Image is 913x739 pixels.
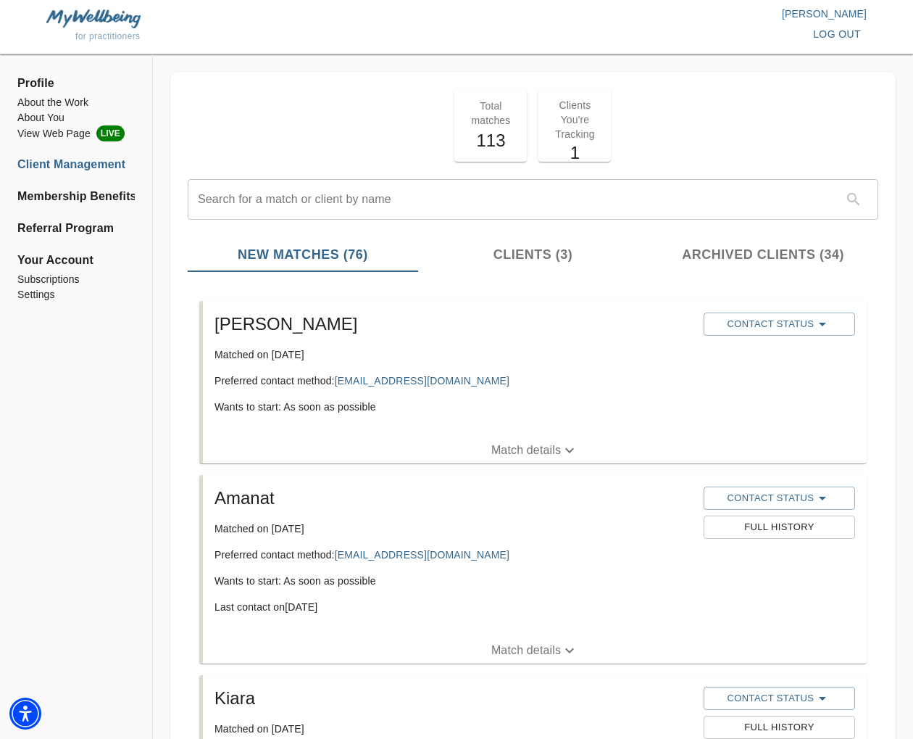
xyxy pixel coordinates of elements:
h5: 113 [463,129,518,152]
p: [PERSON_NAME] [456,7,867,21]
h5: Amanat [214,487,692,510]
span: Full History [711,719,848,736]
span: New Matches (76) [196,245,409,265]
p: Preferred contact method: [214,548,692,562]
span: Archived Clients (34) [656,245,870,265]
p: Total matches [463,99,518,128]
div: Accessibility Menu [9,698,41,730]
button: Contact Status [704,487,855,510]
p: Matched on [DATE] [214,521,692,536]
p: Last contact on [DATE] [214,600,692,614]
h5: 1 [547,141,602,165]
p: Match details [491,642,561,659]
span: Clients (3) [427,245,640,265]
button: Full History [704,716,855,739]
button: Contact Status [704,687,855,710]
p: Matched on [DATE] [214,722,692,736]
p: Wants to start: As soon as possible [214,574,692,588]
p: Wants to start: As soon as possible [214,400,692,414]
p: Matched on [DATE] [214,347,692,362]
a: About the Work [17,95,135,110]
h5: Kiara [214,687,692,710]
span: LIVE [96,125,125,141]
span: Your Account [17,252,135,269]
img: MyWellbeing [46,9,141,28]
a: Settings [17,287,135,302]
a: Referral Program [17,220,135,237]
p: Clients You're Tracking [547,98,602,141]
a: About You [17,110,135,125]
button: Full History [704,516,855,539]
span: Contact Status [711,690,848,707]
p: Match details [491,442,561,459]
p: Preferred contact method: [214,373,692,388]
a: View Web PageLIVE [17,125,135,141]
span: Contact Status [711,490,848,507]
a: Client Management [17,156,135,173]
a: [EMAIL_ADDRESS][DOMAIN_NAME] [335,549,509,561]
a: [EMAIL_ADDRESS][DOMAIN_NAME] [335,375,509,387]
span: Full History [711,519,848,536]
li: View Web Page [17,125,135,141]
a: Membership Benefits [17,188,135,205]
button: Match details [203,637,867,664]
button: Match details [203,437,867,463]
span: Contact Status [711,315,848,333]
span: Profile [17,75,135,92]
h5: [PERSON_NAME] [214,313,692,336]
span: log out [813,25,861,44]
button: Contact Status [704,313,855,336]
a: Subscriptions [17,272,135,287]
button: log out [807,21,867,48]
span: for practitioners [75,31,141,41]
